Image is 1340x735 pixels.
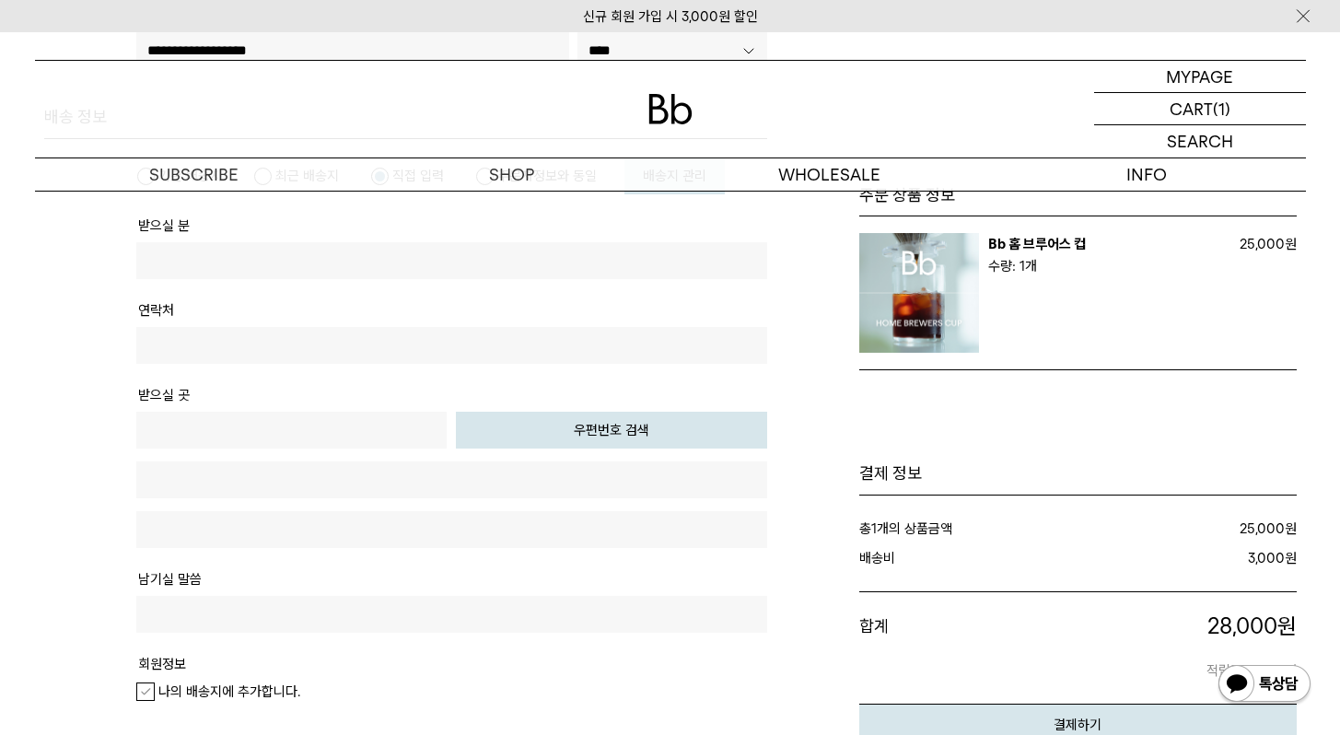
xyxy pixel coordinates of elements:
span: 28,000 [1207,612,1277,639]
dt: 합계 [859,611,1048,682]
p: 수량: 1개 [988,255,1223,277]
a: MYPAGE [1094,61,1306,93]
p: 적립금 + 500원 [1047,641,1297,682]
p: WHOLESALE [670,158,988,191]
p: 25,000원 [1223,233,1297,255]
p: CART [1170,93,1213,124]
img: Bb 홈 브루어스 컵 [859,233,979,353]
p: 원 [1047,611,1297,642]
p: MYPAGE [1166,61,1233,92]
p: INFO [988,158,1306,191]
a: CART (1) [1094,93,1306,125]
h3: 주문 상품 정보 [859,184,1297,206]
th: 남기실 말씀 [138,568,202,594]
dt: 배송비 [859,547,1072,569]
span: 연락처 [138,302,174,319]
p: (1) [1213,93,1230,124]
img: 카카오톡 채널 1:1 채팅 버튼 [1217,663,1312,707]
h1: 결제 정보 [859,462,1297,484]
dd: 원 [1096,518,1297,540]
a: 신규 회원 가입 시 3,000원 할인 [583,8,758,25]
a: SUBSCRIBE [35,158,353,191]
a: Bb 홈 브루어스 컵 [988,236,1086,252]
span: 받으실 분 [138,217,190,234]
em: 결제하기 [1054,717,1101,733]
strong: 3,000 [1248,550,1285,566]
dd: 원 [1071,547,1297,569]
em: 나의 배송지에 추가합니다. [158,683,300,700]
p: SEARCH [1167,125,1233,157]
a: SHOP [353,158,670,191]
strong: 25,000 [1240,520,1285,537]
strong: 1 [871,520,877,537]
button: 우편번호 검색 [456,412,767,449]
span: 받으실 곳 [138,387,190,403]
img: 로고 [648,94,693,124]
th: 회원정보 [138,653,186,679]
dt: 총 개의 상품금액 [859,518,1096,540]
